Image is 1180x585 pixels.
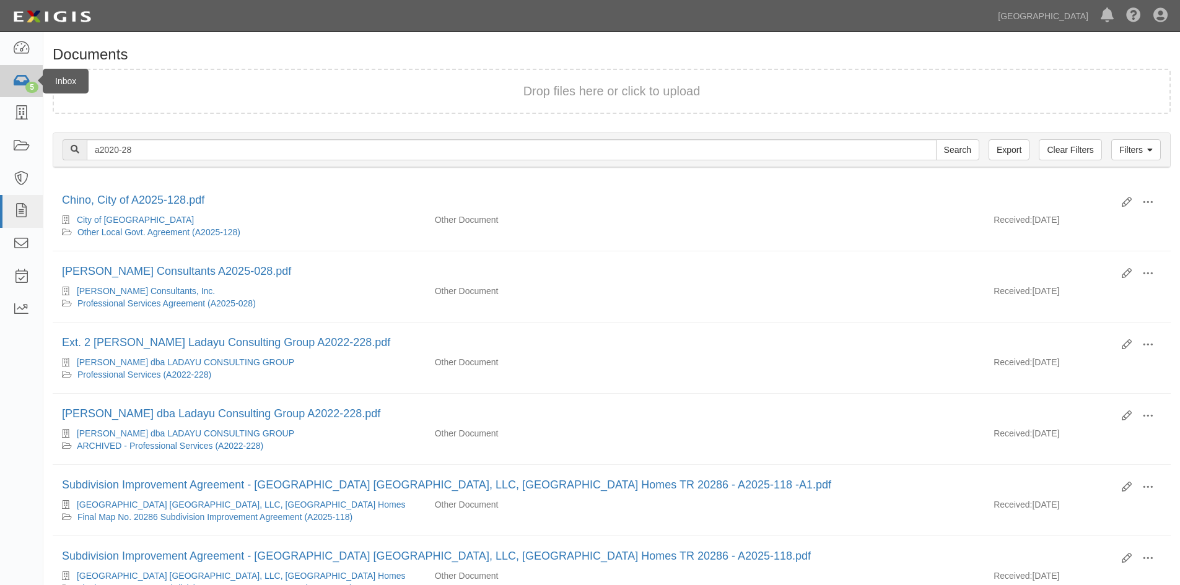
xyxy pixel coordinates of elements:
a: Export [989,139,1029,160]
p: Received: [994,214,1032,226]
div: Other Document [426,427,705,440]
img: logo-5460c22ac91f19d4615b14bd174203de0afe785f0fc80cf4dbbc73dc1793850b.png [9,6,95,28]
div: Garcia, Daniel R. dba Ladayu Consulting Group A2022-228.pdf [62,406,1112,422]
a: Professional Services Agreement (A2025-028) [77,298,256,308]
a: Final Map No. 20286 Subdivision Improvement Agreement (A2025-118) [77,512,352,522]
p: Received: [994,285,1032,297]
a: [PERSON_NAME] dba LADAYU CONSULTING GROUP [77,357,294,367]
a: [PERSON_NAME] dba LADAYU CONSULTING GROUP [77,428,294,438]
div: [DATE] [984,498,1171,517]
div: ARCHIVED - Professional Services (A2022-228) [62,440,416,452]
div: Rincon Consultants A2025-028.pdf [62,264,1112,280]
div: Inbox [43,69,89,93]
a: [PERSON_NAME] Consultants, Inc. [77,286,215,296]
a: [PERSON_NAME] dba Ladayu Consulting Group A2022-228.pdf [62,407,380,420]
a: Other Local Govt. Agreement (A2025-128) [77,227,240,237]
h1: Documents [53,46,1171,63]
a: Subdivision Improvement Agreement - [GEOGRAPHIC_DATA] [GEOGRAPHIC_DATA], LLC, [GEOGRAPHIC_DATA] H... [62,479,831,491]
div: Professional Services (A2022-228) [62,368,416,381]
div: Effective - Expiration [705,427,984,428]
div: Ext. 2 Garcia, Daniel R. Ladayu Consulting Group A2022-228.pdf [62,335,1112,351]
div: Rincon Consultants, Inc. [62,285,416,297]
p: Received: [994,498,1032,511]
a: [GEOGRAPHIC_DATA] [992,4,1095,28]
div: Subdivision Improvement Agreement - TH Paradise Ranch Chino Hills, LLC, Trumark Homes TR 20286 - ... [62,548,1112,565]
div: Other Local Govt. Agreement (A2025-128) [62,226,416,238]
a: City of [GEOGRAPHIC_DATA] [77,215,194,225]
div: [DATE] [984,285,1171,303]
div: Effective - Expiration [705,356,984,357]
div: [DATE] [984,427,1171,446]
button: Drop files here or click to upload [523,82,701,100]
a: Chino, City of A2025-128.pdf [62,194,204,206]
div: Professional Services Agreement (A2025-028) [62,297,416,310]
a: [PERSON_NAME] Consultants A2025-028.pdf [62,265,291,277]
div: Effective - Expiration [705,285,984,285]
div: 5 [25,82,38,93]
p: Received: [994,356,1032,368]
a: Filters [1111,139,1161,160]
a: Professional Services (A2022-228) [77,370,211,379]
a: [GEOGRAPHIC_DATA] [GEOGRAPHIC_DATA], LLC, [GEOGRAPHIC_DATA] Homes [77,571,406,581]
div: Subdivision Improvement Agreement - TH Paradise Ranch Chino Hills, LLC, Trumark Homes TR 20286 - ... [62,477,1112,493]
input: Search [936,139,979,160]
div: City of Chino [62,214,416,226]
a: Ext. 2 [PERSON_NAME] Ladayu Consulting Group A2022-228.pdf [62,336,390,349]
div: Other Document [426,498,705,511]
div: [DATE] [984,356,1171,375]
div: TH Paradise Ranch Chino Hills, LLC, Trumark Homes [62,498,416,511]
div: Garcia, Daniel R. dba LADAYU CONSULTING GROUP [62,356,416,368]
p: Received: [994,570,1032,582]
div: Chino, City of A2025-128.pdf [62,193,1112,209]
div: TH Paradise Ranch Chino Hills, LLC, Trumark Homes [62,570,416,582]
div: Other Document [426,285,705,297]
input: Search [87,139,937,160]
a: ARCHIVED - Professional Services (A2022-228) [77,441,263,451]
div: [DATE] [984,214,1171,232]
div: Other Document [426,570,705,582]
a: [GEOGRAPHIC_DATA] [GEOGRAPHIC_DATA], LLC, [GEOGRAPHIC_DATA] Homes [77,500,406,509]
p: Received: [994,427,1032,440]
i: Help Center - Complianz [1126,9,1141,24]
div: Other Document [426,356,705,368]
div: Other Document [426,214,705,226]
div: Final Map No. 20286 Subdivision Improvement Agreement (A2025-118) [62,511,416,523]
a: Clear Filters [1039,139,1101,160]
div: Garcia, Daniel R. dba LADAYU CONSULTING GROUP [62,427,416,440]
a: Subdivision Improvement Agreement - [GEOGRAPHIC_DATA] [GEOGRAPHIC_DATA], LLC, [GEOGRAPHIC_DATA] H... [62,550,811,562]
